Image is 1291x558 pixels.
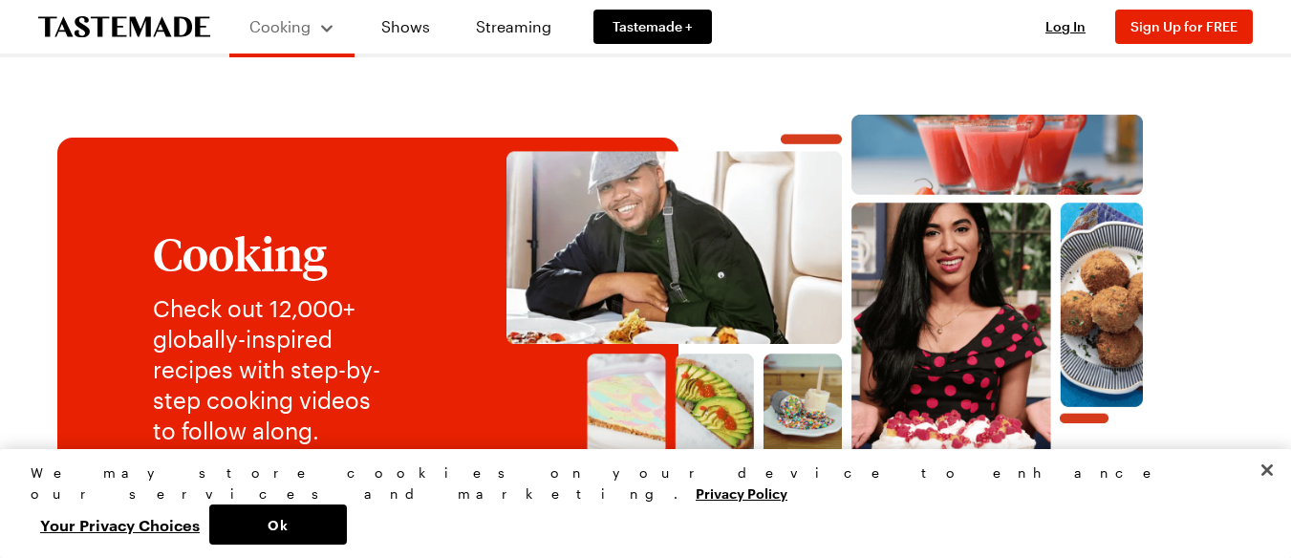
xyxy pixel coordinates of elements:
button: Ok [209,504,347,545]
div: Privacy [31,462,1244,545]
button: Log In [1027,17,1104,36]
span: Cooking [249,17,311,35]
span: Sign Up for FREE [1130,18,1237,34]
p: Check out 12,000+ globally-inspired recipes with step-by-step cooking videos to follow along. [153,293,397,446]
button: Close [1246,449,1288,491]
button: Sign Up for FREE [1115,10,1253,44]
a: More information about your privacy, opens in a new tab [696,483,787,502]
button: Cooking [248,8,335,46]
a: To Tastemade Home Page [38,16,210,38]
div: We may store cookies on your device to enhance our services and marketing. [31,462,1244,504]
span: Tastemade + [613,17,693,36]
h1: Cooking [153,228,397,278]
button: Your Privacy Choices [31,504,209,545]
img: Explore recipes [435,115,1215,506]
span: Log In [1045,18,1086,34]
a: Tastemade + [593,10,712,44]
